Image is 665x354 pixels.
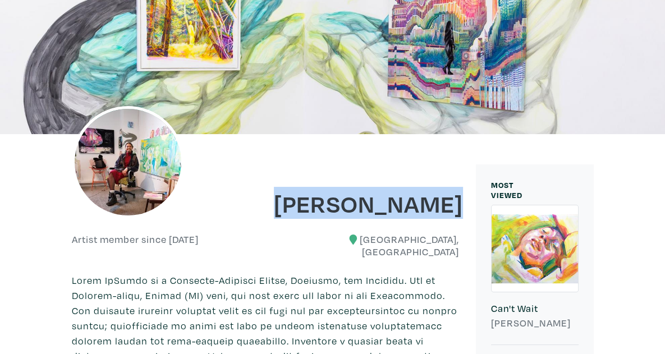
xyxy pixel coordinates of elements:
[274,233,459,258] h6: [GEOGRAPHIC_DATA], [GEOGRAPHIC_DATA]
[72,233,199,246] h6: Artist member since [DATE]
[491,180,522,200] small: MOST VIEWED
[491,317,579,329] h6: [PERSON_NAME]
[72,106,184,218] img: phpThumb.php
[274,188,459,218] h1: [PERSON_NAME]
[491,302,579,315] h6: Can't Wait
[491,205,579,345] a: Can't Wait [PERSON_NAME]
